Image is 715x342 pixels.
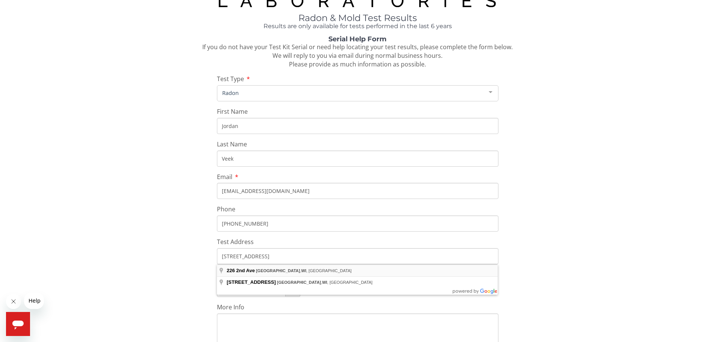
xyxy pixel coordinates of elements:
[328,35,387,43] strong: Serial Help Form
[217,13,498,23] h1: Radon & Mold Test Results
[301,268,306,273] span: WI
[217,140,247,148] span: Last Name
[24,292,44,309] iframe: Message from company
[217,238,254,246] span: Test Address
[227,279,276,285] span: [STREET_ADDRESS]
[202,43,513,68] span: If you do not have your Test Kit Serial or need help locating your test results, please complete ...
[217,75,244,83] span: Test Type
[6,312,30,336] iframe: Button to launch messaging window
[277,280,373,285] span: , , [GEOGRAPHIC_DATA]
[220,89,483,97] span: Radon
[6,294,21,309] iframe: Close message
[217,107,248,116] span: First Name
[217,205,235,213] span: Phone
[256,268,300,273] span: [GEOGRAPHIC_DATA]
[322,280,327,285] span: WI
[217,23,498,30] h4: Results are only available for tests performed in the last 6 years
[217,173,232,181] span: Email
[256,268,352,273] span: , , [GEOGRAPHIC_DATA]
[227,268,235,273] span: 226
[236,268,255,273] span: 2nd Ave
[277,280,321,285] span: [GEOGRAPHIC_DATA]
[217,303,244,311] span: More Info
